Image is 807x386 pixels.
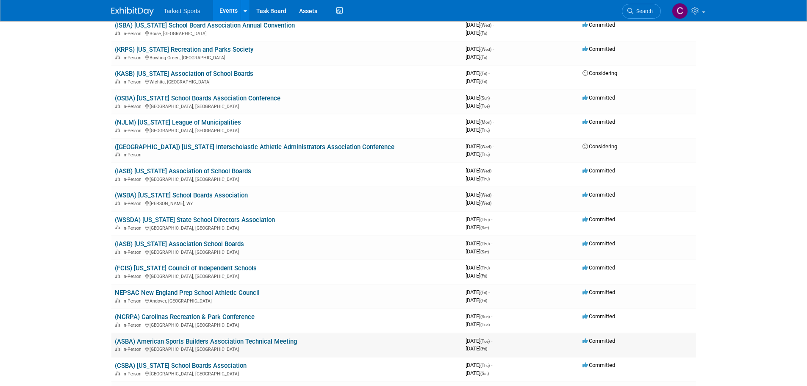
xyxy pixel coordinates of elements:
[115,104,120,108] img: In-Person Event
[466,167,494,174] span: [DATE]
[480,371,489,376] span: (Sat)
[115,192,248,199] a: (WSBA) [US_STATE] School Boards Association
[115,119,241,126] a: (NJLM) [US_STATE] League of Municipalities
[115,177,120,181] img: In-Person Event
[115,313,255,321] a: (NCRPA) Carolinas Recreation & Park Conference
[115,175,459,182] div: [GEOGRAPHIC_DATA], [GEOGRAPHIC_DATA]
[491,216,492,222] span: -
[115,321,459,328] div: [GEOGRAPHIC_DATA], [GEOGRAPHIC_DATA]
[466,289,490,295] span: [DATE]
[115,152,120,156] img: In-Person Event
[582,46,615,52] span: Committed
[115,225,120,230] img: In-Person Event
[466,127,490,133] span: [DATE]
[466,216,492,222] span: [DATE]
[122,104,144,109] span: In-Person
[480,47,491,52] span: (Wed)
[582,119,615,125] span: Committed
[115,167,251,175] a: (IASB) [US_STATE] Association of School Boards
[480,169,491,173] span: (Wed)
[115,127,459,133] div: [GEOGRAPHIC_DATA], [GEOGRAPHIC_DATA]
[488,70,490,76] span: -
[466,78,487,84] span: [DATE]
[480,71,487,76] span: (Fri)
[466,362,492,368] span: [DATE]
[582,94,615,101] span: Committed
[115,289,260,297] a: NEPSAC New England Prep School Athletic Council
[466,175,490,182] span: [DATE]
[480,201,491,205] span: (Wed)
[122,298,144,304] span: In-Person
[493,119,494,125] span: -
[480,177,490,181] span: (Thu)
[466,200,491,206] span: [DATE]
[582,313,615,319] span: Committed
[480,298,487,303] span: (Fri)
[122,322,144,328] span: In-Person
[164,8,200,14] span: Tarkett Sports
[115,78,459,85] div: Wichita, [GEOGRAPHIC_DATA]
[122,274,144,279] span: In-Person
[480,347,487,351] span: (Fri)
[582,362,615,368] span: Committed
[491,94,492,101] span: -
[582,289,615,295] span: Committed
[466,224,489,230] span: [DATE]
[115,31,120,35] img: In-Person Event
[115,201,120,205] img: In-Person Event
[122,225,144,231] span: In-Person
[466,54,487,60] span: [DATE]
[491,240,492,247] span: -
[582,192,615,198] span: Committed
[111,7,154,16] img: ExhibitDay
[115,338,297,345] a: (ASBA) American Sports Builders Association Technical Meeting
[466,192,494,198] span: [DATE]
[115,297,459,304] div: Andover, [GEOGRAPHIC_DATA]
[115,370,459,377] div: [GEOGRAPHIC_DATA], [GEOGRAPHIC_DATA]
[122,31,144,36] span: In-Person
[122,152,144,158] span: In-Person
[491,264,492,271] span: -
[622,4,661,19] a: Search
[672,3,688,19] img: Cale Hayes
[115,322,120,327] img: In-Person Event
[115,248,459,255] div: [GEOGRAPHIC_DATA], [GEOGRAPHIC_DATA]
[122,177,144,182] span: In-Person
[122,201,144,206] span: In-Person
[466,103,490,109] span: [DATE]
[115,55,120,59] img: In-Person Event
[115,54,459,61] div: Bowling Green, [GEOGRAPHIC_DATA]
[115,94,280,102] a: (OSBA) [US_STATE] School Boards Association Conference
[480,152,490,157] span: (Thu)
[115,22,295,29] a: (ISBA) [US_STATE] School Board Association Annual Convention
[466,264,492,271] span: [DATE]
[115,200,459,206] div: [PERSON_NAME], WY
[582,167,615,174] span: Committed
[480,79,487,84] span: (Fri)
[115,46,253,53] a: (KRPS) [US_STATE] Recreation and Parks Society
[582,70,617,76] span: Considering
[115,216,275,224] a: (WSSDA) [US_STATE] State School Directors Association
[122,371,144,377] span: In-Person
[582,216,615,222] span: Committed
[582,22,615,28] span: Committed
[115,143,394,151] a: ([GEOGRAPHIC_DATA]) [US_STATE] Interscholastic Athletic Administrators Association Conference
[466,297,487,303] span: [DATE]
[491,362,492,368] span: -
[115,30,459,36] div: Boise, [GEOGRAPHIC_DATA]
[466,119,494,125] span: [DATE]
[480,274,487,278] span: (Fri)
[480,242,490,246] span: (Thu)
[488,289,490,295] span: -
[466,46,494,52] span: [DATE]
[466,313,492,319] span: [DATE]
[493,22,494,28] span: -
[480,250,489,254] span: (Sat)
[466,370,489,376] span: [DATE]
[493,192,494,198] span: -
[493,167,494,174] span: -
[480,55,487,60] span: (Fri)
[466,240,492,247] span: [DATE]
[122,79,144,85] span: In-Person
[466,94,492,101] span: [DATE]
